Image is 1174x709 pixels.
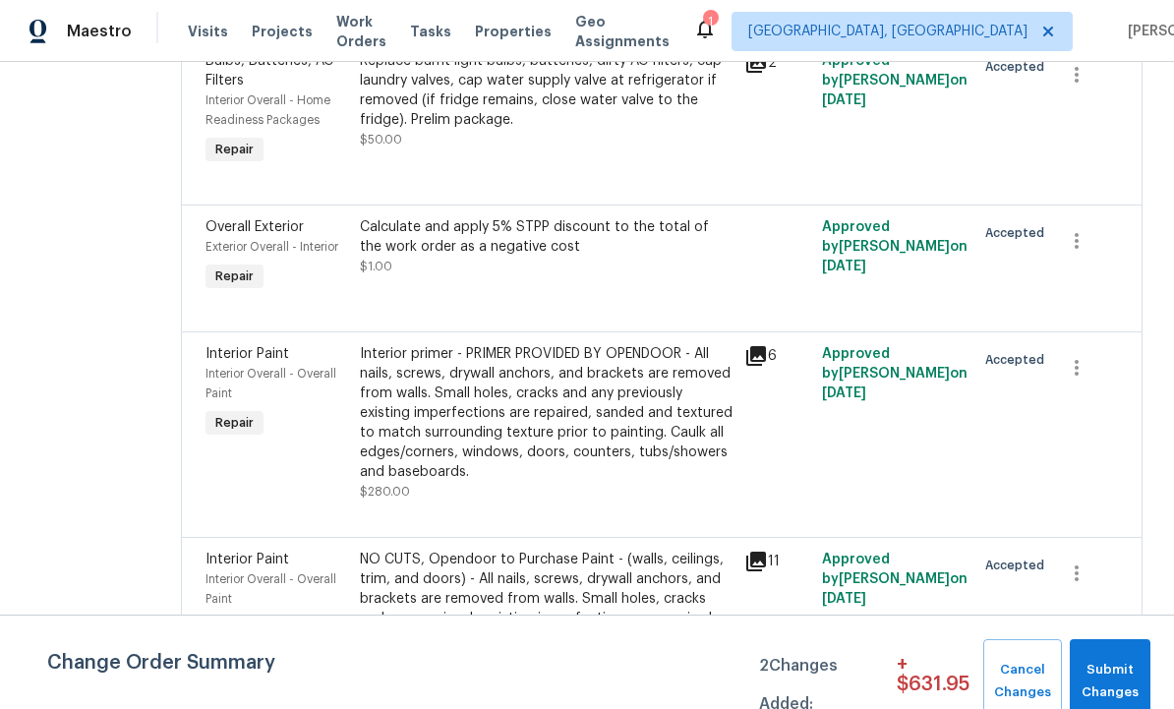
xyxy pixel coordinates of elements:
div: 1 [703,12,717,31]
span: Accepted [985,57,1052,77]
span: Projects [252,22,313,41]
span: $50.00 [360,134,402,146]
span: $1.00 [360,261,392,272]
span: Interior Overall - Overall Paint [205,368,336,399]
span: Overall Exterior [205,220,304,234]
span: Work Orders [336,12,386,51]
span: Submit Changes [1080,659,1141,704]
span: Approved by [PERSON_NAME] on [822,553,968,606]
span: Interior Paint [205,553,289,566]
span: Bulbs, Batteries, AC Filters [205,54,333,88]
span: Cancel Changes [993,659,1053,704]
span: Repair [207,266,262,286]
span: $280.00 [360,486,410,498]
span: Properties [475,22,552,41]
span: Maestro [67,22,132,41]
span: Accepted [985,223,1052,243]
span: Visits [188,22,228,41]
span: Accepted [985,350,1052,370]
span: Accepted [985,556,1052,575]
span: [DATE] [822,592,866,606]
div: Replace burnt light bulbs, batteries, dirty AC filters, cap laundry valves, cap water supply valv... [360,51,734,130]
span: [GEOGRAPHIC_DATA], [GEOGRAPHIC_DATA] [748,22,1027,41]
div: Calculate and apply 5% STPP discount to the total of the work order as a negative cost [360,217,734,257]
span: Approved by [PERSON_NAME] on [822,347,968,400]
span: Repair [207,140,262,159]
span: Tasks [410,25,451,38]
div: 11 [744,550,809,573]
span: Interior Paint [205,347,289,361]
span: Interior Overall - Home Readiness Packages [205,94,330,126]
div: 2 [744,51,809,75]
span: Repair [207,413,262,433]
span: [DATE] [822,93,866,107]
div: 6 [744,344,809,368]
span: Approved by [PERSON_NAME] on [822,54,968,107]
span: [DATE] [822,386,866,400]
span: Interior Overall - Overall Paint [205,573,336,605]
span: Approved by [PERSON_NAME] on [822,220,968,273]
span: Exterior Overall - Interior [205,241,338,253]
span: Geo Assignments [575,12,670,51]
div: Interior primer - PRIMER PROVIDED BY OPENDOOR - All nails, screws, drywall anchors, and brackets ... [360,344,734,482]
span: [DATE] [822,260,866,273]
